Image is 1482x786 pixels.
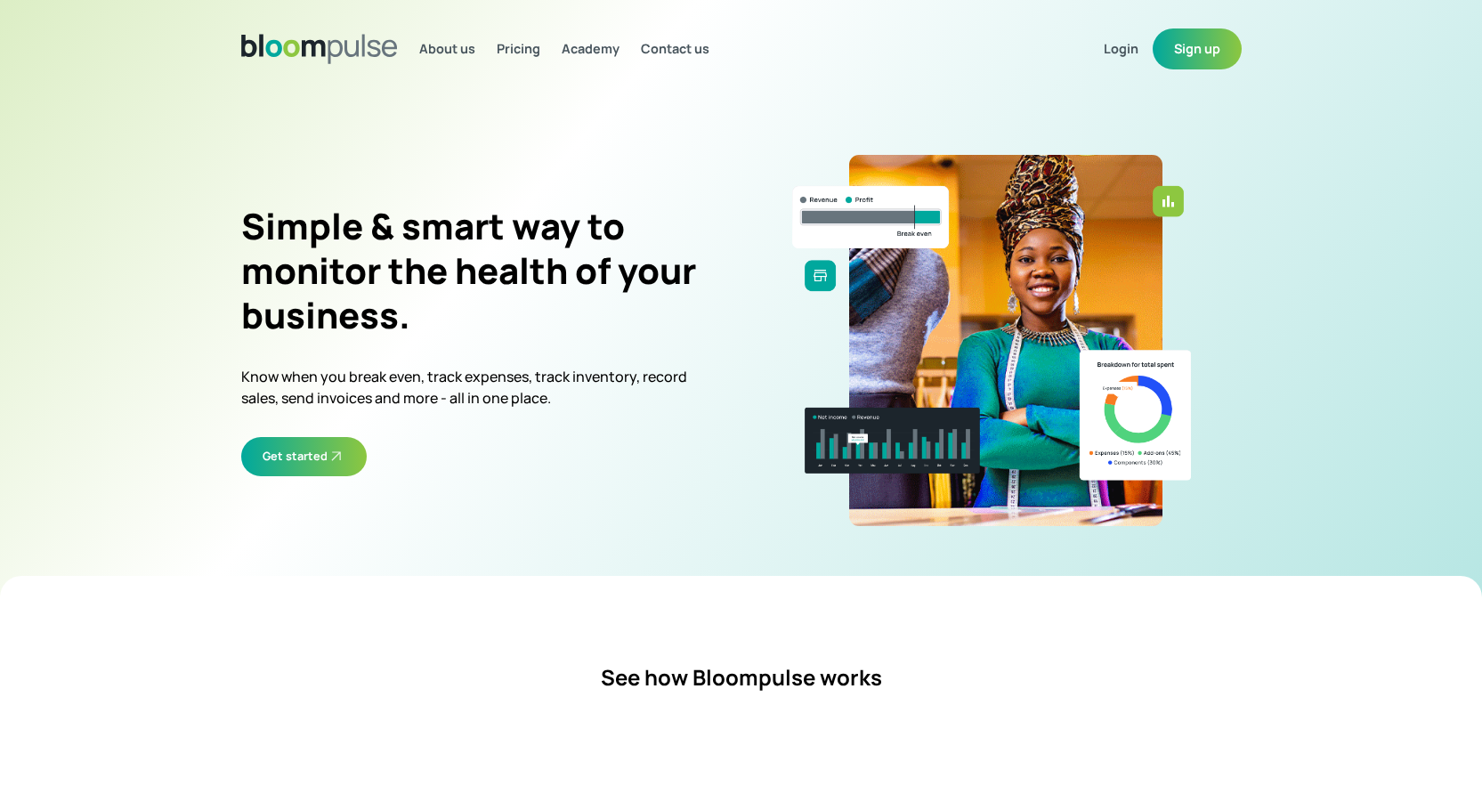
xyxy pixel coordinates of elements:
[562,40,620,57] span: Academy
[419,40,475,57] span: About us
[1104,39,1153,59] a: Login
[497,39,540,59] a: Pricing
[1153,28,1242,69] button: Sign up
[641,40,709,57] span: Contact us
[241,437,367,476] button: Get started
[241,204,713,337] h2: Simple & smart way to monitor the health of your business.
[419,39,475,59] a: About us
[562,39,620,59] a: Academy
[601,661,882,708] h4: See how Bloompulse works
[241,366,713,409] p: Know when you break even, track expenses, track inventory, record sales, send invoices and more -...
[497,40,540,57] span: Pricing
[241,34,398,64] img: Bloom Logo
[641,39,709,59] a: Contact us
[1104,40,1138,57] span: Login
